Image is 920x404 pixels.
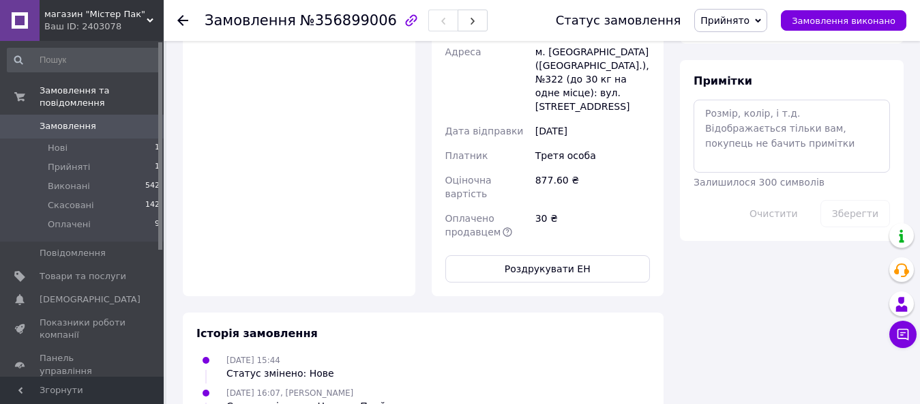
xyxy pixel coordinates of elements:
[155,218,160,231] span: 9
[533,206,653,244] div: 30 ₴
[445,213,501,237] span: Оплачено продавцем
[44,8,147,20] span: магазин "Містер Пак"
[889,321,917,348] button: Чат з покупцем
[40,293,140,306] span: [DEMOGRAPHIC_DATA]
[700,15,750,26] span: Прийнято
[155,161,160,173] span: 1
[48,218,91,231] span: Оплачені
[155,142,160,154] span: 1
[226,366,334,380] div: Статус змінено: Нове
[145,180,160,192] span: 542
[533,119,653,143] div: [DATE]
[300,12,397,29] span: №356899006
[145,199,160,212] span: 142
[48,180,90,192] span: Виконані
[556,14,681,27] div: Статус замовлення
[48,142,68,154] span: Нові
[694,177,825,188] span: Залишилося 300 символів
[40,120,96,132] span: Замовлення
[48,161,90,173] span: Прийняті
[226,388,353,398] span: [DATE] 16:07, [PERSON_NAME]
[196,327,318,340] span: Історія замовлення
[781,10,906,31] button: Замовлення виконано
[7,48,161,72] input: Пошук
[226,356,280,365] span: [DATE] 15:44
[205,12,296,29] span: Замовлення
[44,20,164,33] div: Ваш ID: 2403078
[445,255,651,283] button: Роздрукувати ЕН
[48,199,94,212] span: Скасовані
[533,40,653,119] div: м. [GEOGRAPHIC_DATA] ([GEOGRAPHIC_DATA].), №322 (до 30 кг на одне місце): вул. [STREET_ADDRESS]
[792,16,895,26] span: Замовлення виконано
[445,126,524,136] span: Дата відправки
[694,74,752,87] span: Примітки
[445,150,488,161] span: Платник
[445,175,492,199] span: Оціночна вартість
[533,143,653,168] div: Третя особа
[40,270,126,283] span: Товари та послуги
[40,247,106,259] span: Повідомлення
[40,352,126,377] span: Панель управління
[177,14,188,27] div: Повернутися назад
[40,317,126,341] span: Показники роботи компанії
[40,85,164,109] span: Замовлення та повідомлення
[445,46,481,57] span: Адреса
[533,168,653,206] div: 877.60 ₴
